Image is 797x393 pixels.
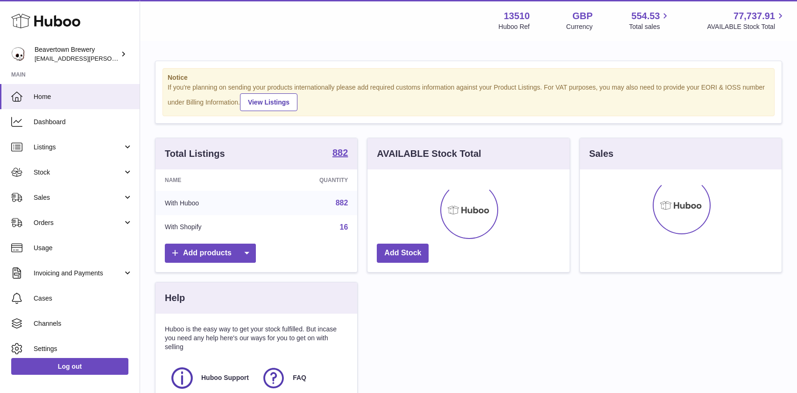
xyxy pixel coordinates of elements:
[34,344,133,353] span: Settings
[11,47,25,61] img: kit.lowe@beavertownbrewery.co.uk
[631,10,660,22] span: 554.53
[165,244,256,263] a: Add products
[34,193,123,202] span: Sales
[240,93,297,111] a: View Listings
[332,148,348,157] strong: 882
[155,215,264,239] td: With Shopify
[499,22,530,31] div: Huboo Ref
[34,269,123,278] span: Invoicing and Payments
[293,373,306,382] span: FAQ
[168,73,769,82] strong: Notice
[34,143,123,152] span: Listings
[165,147,225,160] h3: Total Listings
[35,55,187,62] span: [EMAIL_ADDRESS][PERSON_NAME][DOMAIN_NAME]
[377,244,429,263] a: Add Stock
[572,10,592,22] strong: GBP
[34,168,123,177] span: Stock
[35,45,119,63] div: Beavertown Brewery
[34,294,133,303] span: Cases
[168,83,769,111] div: If you're planning on sending your products internationally please add required customs informati...
[34,244,133,253] span: Usage
[336,199,348,207] a: 882
[332,148,348,159] a: 882
[165,292,185,304] h3: Help
[261,365,343,391] a: FAQ
[707,10,786,31] a: 77,737.91 AVAILABLE Stock Total
[34,319,133,328] span: Channels
[340,223,348,231] a: 16
[504,10,530,22] strong: 13510
[629,10,670,31] a: 554.53 Total sales
[34,92,133,101] span: Home
[629,22,670,31] span: Total sales
[155,191,264,215] td: With Huboo
[155,169,264,191] th: Name
[11,358,128,375] a: Log out
[589,147,614,160] h3: Sales
[377,147,481,160] h3: AVAILABLE Stock Total
[264,169,357,191] th: Quantity
[734,10,775,22] span: 77,737.91
[169,365,252,391] a: Huboo Support
[566,22,593,31] div: Currency
[707,22,786,31] span: AVAILABLE Stock Total
[34,118,133,126] span: Dashboard
[201,373,249,382] span: Huboo Support
[34,218,123,227] span: Orders
[165,325,348,351] p: Huboo is the easy way to get your stock fulfilled. But incase you need any help here's our ways f...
